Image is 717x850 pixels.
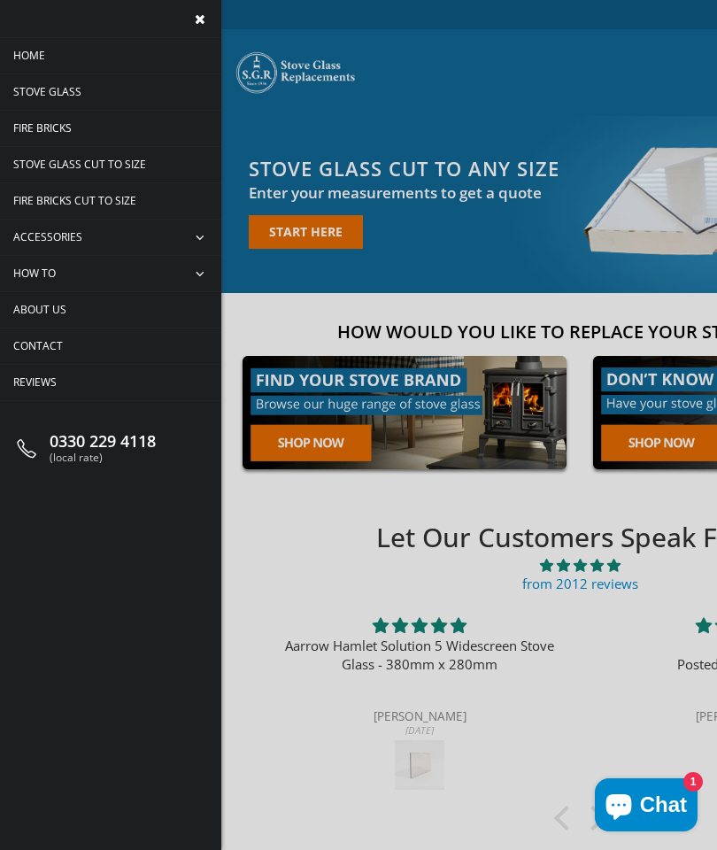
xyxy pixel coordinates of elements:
span: Home [13,48,45,63]
span: Contact [13,338,63,353]
span: (local rate) [50,452,156,464]
span: Reviews [13,375,57,390]
span: Fire Bricks Cut To Size [13,193,136,208]
span: How To [13,266,56,281]
span: Stove Glass [13,84,81,99]
span: Fire Bricks [13,120,72,135]
span: collapse [183,256,221,291]
a: 0330 229 4118 (local rate) [13,419,208,464]
span: Stove Glass Cut To Size [13,157,146,172]
span: About us [13,302,66,317]
span: Accessories [13,229,82,244]
span: 0330 229 4118 [50,432,156,452]
span: collapse [183,220,221,255]
inbox-online-store-chat: Shopify online store chat [590,778,703,836]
